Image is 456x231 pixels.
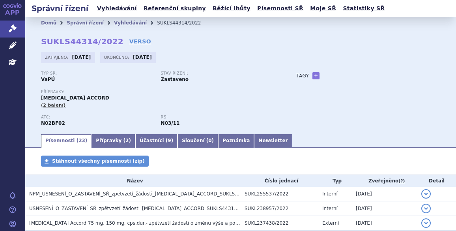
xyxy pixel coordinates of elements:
[72,54,91,60] strong: [DATE]
[318,175,352,187] th: Typ
[241,187,318,201] td: SUKL255537/2022
[29,220,318,226] span: Pregabalin Accord 75 mg, 150 mg, cps.dur.- zpětvzetí žádosti o změnu výše a podmínek úhrady- SUKL...
[255,3,306,14] a: Písemnosti SŘ
[241,175,318,187] th: Číslo jednací
[29,206,251,211] span: USNESENÍ_O_ZASTAVENÍ_SŘ_zpětvzetí_žádosti_PREGABALIN_ACCORD_SUKLS44314_2022
[352,216,417,231] td: [DATE]
[41,90,280,94] p: Přípravky:
[161,77,189,82] strong: Zastaveno
[352,201,417,216] td: [DATE]
[421,204,431,213] button: detail
[296,71,309,81] h3: Tagy
[41,37,123,46] strong: SUKLS44314/2022
[92,134,135,148] a: Přípravky (2)
[322,220,339,226] span: Externí
[41,134,92,148] a: Písemnosti (23)
[129,38,151,45] a: VERSO
[254,134,292,148] a: Newsletter
[208,138,211,143] span: 0
[352,187,417,201] td: [DATE]
[104,54,131,60] span: Ukončeno:
[241,216,318,231] td: SUKL237438/2022
[312,72,320,79] a: +
[135,134,178,148] a: Účastníci (9)
[41,20,56,26] a: Domů
[218,134,254,148] a: Poznámka
[308,3,338,14] a: Moje SŘ
[421,189,431,199] button: detail
[161,115,273,120] p: RS:
[41,77,55,82] strong: VaPÚ
[125,138,129,143] span: 2
[67,20,104,26] a: Správní řízení
[178,134,218,148] a: Sloučení (0)
[161,120,180,126] strong: pregabalin
[340,3,387,14] a: Statistiky SŘ
[421,218,431,228] button: detail
[133,54,152,60] strong: [DATE]
[78,138,85,143] span: 23
[210,3,253,14] a: Běžící lhůty
[41,156,149,167] a: Stáhnout všechny písemnosti (zip)
[29,191,264,197] span: NPM_USNESENÍ_O_ZASTAVENÍ_SŘ_zpětvzetí_žádosti_PREGABALIN_ACCORD_SUKLS44314_2022
[52,158,145,164] span: Stáhnout všechny písemnosti (zip)
[168,138,171,143] span: 9
[352,175,417,187] th: Zveřejněno
[417,175,456,187] th: Detail
[41,103,66,108] span: (2 balení)
[398,178,405,184] abbr: (?)
[41,71,153,76] p: Typ SŘ:
[25,175,241,187] th: Název
[141,3,208,14] a: Referenční skupiny
[157,17,211,29] li: SUKLS44314/2022
[95,3,139,14] a: Vyhledávání
[114,20,147,26] a: Vyhledávání
[45,54,70,60] span: Zahájeno:
[25,3,95,14] h2: Správní řízení
[41,120,65,126] strong: PREGABALIN
[322,191,338,197] span: Interní
[41,95,109,101] span: [MEDICAL_DATA] ACCORD
[161,71,273,76] p: Stav řízení:
[241,201,318,216] td: SUKL238957/2022
[322,206,338,211] span: Interní
[41,115,153,120] p: ATC:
